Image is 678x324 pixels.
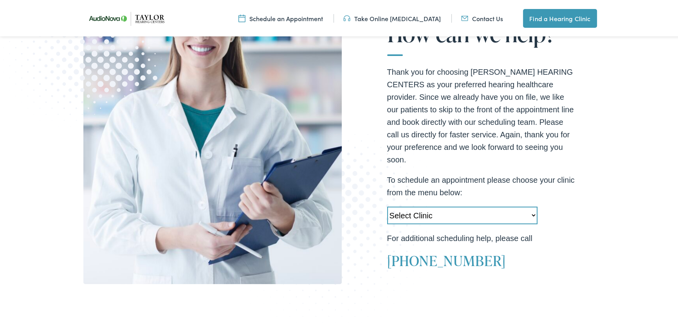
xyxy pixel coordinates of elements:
[238,13,245,22] img: utility icon
[436,19,469,45] span: can
[505,19,555,45] span: help?
[387,173,575,198] p: To schedule an appointment please choose your clinic from the menu below:
[523,8,597,27] a: Find a Hearing Clinic
[387,19,431,45] span: How
[238,13,323,22] a: Schedule an Appointment
[343,13,350,22] img: utility icon
[387,231,575,243] p: For additional scheduling help, please call
[387,65,575,165] p: Thank you for choosing [PERSON_NAME] HEARING CENTERS as your preferred hearing healthcare provide...
[387,250,506,269] a: [PHONE_NUMBER]
[461,13,468,22] img: utility icon
[461,13,503,22] a: Contact Us
[343,13,441,22] a: Take Online [MEDICAL_DATA]
[474,19,501,45] span: we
